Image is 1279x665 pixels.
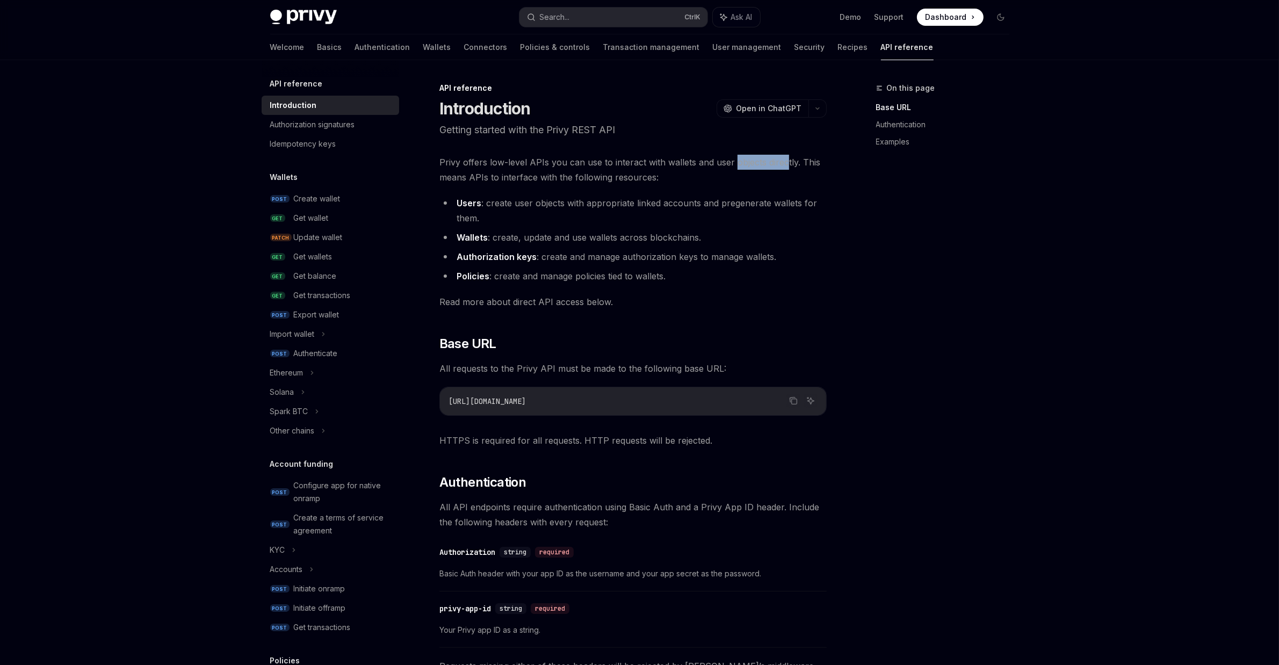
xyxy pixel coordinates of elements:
li: : create and manage policies tied to wallets. [439,269,827,284]
button: Ask AI [713,8,760,27]
img: dark logo [270,10,337,25]
a: GETGet wallet [262,208,399,228]
button: Search...CtrlK [519,8,707,27]
a: Authorization signatures [262,115,399,134]
a: Security [794,34,825,60]
div: Get wallet [294,212,329,225]
div: privy-app-id [439,603,491,614]
span: Authentication [439,474,526,491]
span: [URL][DOMAIN_NAME] [449,396,526,406]
li: : create, update and use wallets across blockchains. [439,230,827,245]
a: POSTCreate wallet [262,189,399,208]
a: API reference [881,34,934,60]
span: POST [270,604,290,612]
a: User management [713,34,782,60]
a: GETGet balance [262,266,399,286]
a: Connectors [464,34,508,60]
a: POSTAuthenticate [262,344,399,363]
div: Initiate onramp [294,582,345,595]
span: Your Privy app ID as a string. [439,624,827,637]
a: Demo [840,12,862,23]
strong: Users [457,198,481,208]
span: Ask AI [731,12,753,23]
button: Ask AI [804,394,818,408]
div: required [531,603,569,614]
div: Spark BTC [270,405,308,418]
strong: Authorization keys [457,251,537,262]
span: string [500,604,522,613]
div: Authenticate [294,347,338,360]
a: Support [875,12,904,23]
div: API reference [439,83,827,93]
a: POSTInitiate onramp [262,579,399,598]
strong: Wallets [457,232,488,243]
div: Search... [540,11,570,24]
span: GET [270,292,285,300]
div: Configure app for native onramp [294,479,393,505]
h5: Wallets [270,171,298,184]
span: POST [270,624,290,632]
a: Welcome [270,34,305,60]
a: GETGet transactions [262,286,399,305]
div: Get wallets [294,250,333,263]
span: On this page [887,82,935,95]
a: POSTGet transactions [262,618,399,637]
span: POST [270,311,290,319]
div: Import wallet [270,328,315,341]
button: Toggle dark mode [992,9,1009,26]
span: POST [270,350,290,358]
a: Basics [317,34,342,60]
strong: Policies [457,271,489,281]
div: KYC [270,544,285,556]
div: Get transactions [294,621,351,634]
span: Base URL [439,335,496,352]
a: POSTExport wallet [262,305,399,324]
a: POSTConfigure app for native onramp [262,476,399,508]
span: Privy offers low-level APIs you can use to interact with wallets and user objects directly. This ... [439,155,827,185]
span: GET [270,214,285,222]
span: PATCH [270,234,292,242]
div: Authorization signatures [270,118,355,131]
div: Create a terms of service agreement [294,511,393,537]
div: Idempotency keys [270,138,336,150]
span: GET [270,272,285,280]
a: Base URL [876,99,1018,116]
a: POSTInitiate offramp [262,598,399,618]
h5: Account funding [270,458,334,471]
span: string [504,548,526,556]
a: Authentication [355,34,410,60]
a: GETGet wallets [262,247,399,266]
li: : create and manage authorization keys to manage wallets. [439,249,827,264]
div: Accounts [270,563,303,576]
span: Read more about direct API access below. [439,294,827,309]
span: Open in ChatGPT [736,103,802,114]
div: Update wallet [294,231,343,244]
span: GET [270,253,285,261]
button: Copy the contents from the code block [786,394,800,408]
a: Policies & controls [521,34,590,60]
a: Dashboard [917,9,984,26]
a: Examples [876,133,1018,150]
span: POST [270,585,290,593]
span: POST [270,195,290,203]
a: POSTCreate a terms of service agreement [262,508,399,540]
button: Open in ChatGPT [717,99,808,118]
h1: Introduction [439,99,531,118]
div: Introduction [270,99,317,112]
div: Solana [270,386,294,399]
a: PATCHUpdate wallet [262,228,399,247]
div: Get transactions [294,289,351,302]
div: Export wallet [294,308,339,321]
div: Ethereum [270,366,304,379]
span: POST [270,488,290,496]
div: Other chains [270,424,315,437]
span: Ctrl K [685,13,701,21]
a: Introduction [262,96,399,115]
div: Get balance [294,270,337,283]
a: Idempotency keys [262,134,399,154]
div: required [535,547,574,558]
span: HTTPS is required for all requests. HTTP requests will be rejected. [439,433,827,448]
li: : create user objects with appropriate linked accounts and pregenerate wallets for them. [439,196,827,226]
span: Dashboard [926,12,967,23]
p: Getting started with the Privy REST API [439,122,827,138]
